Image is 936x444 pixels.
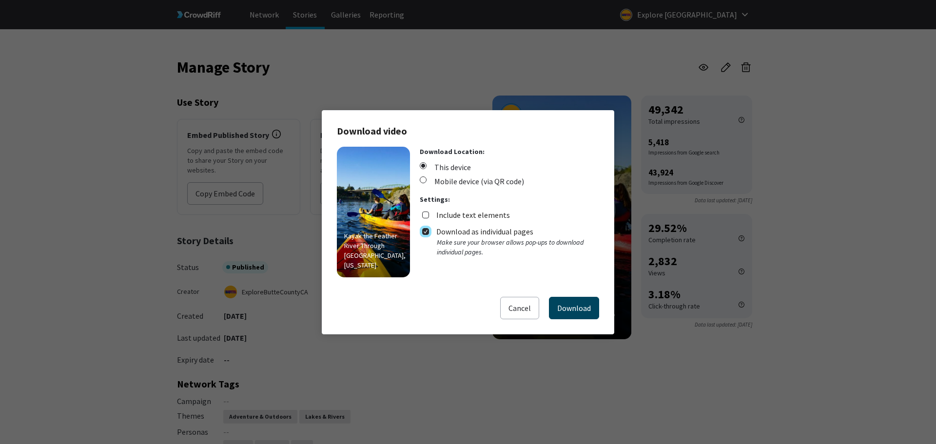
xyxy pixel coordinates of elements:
label: Include text elements [436,209,510,221]
span: Mobile device (via QR code) [420,175,524,187]
p: Settings: [420,194,599,204]
h3: Download video [337,125,599,147]
img: Story thumbnail [337,147,410,277]
p: Kayak the Feather River Through [GEOGRAPHIC_DATA], [US_STATE] [337,224,410,277]
p: Download Location: [420,147,599,156]
button: Cancel [500,297,539,319]
button: Download [549,297,599,319]
span: This device [420,161,471,173]
label: Download as individual pages [436,226,533,237]
p: Make sure your browser allows pop-ups to download individual pages. [422,237,597,257]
